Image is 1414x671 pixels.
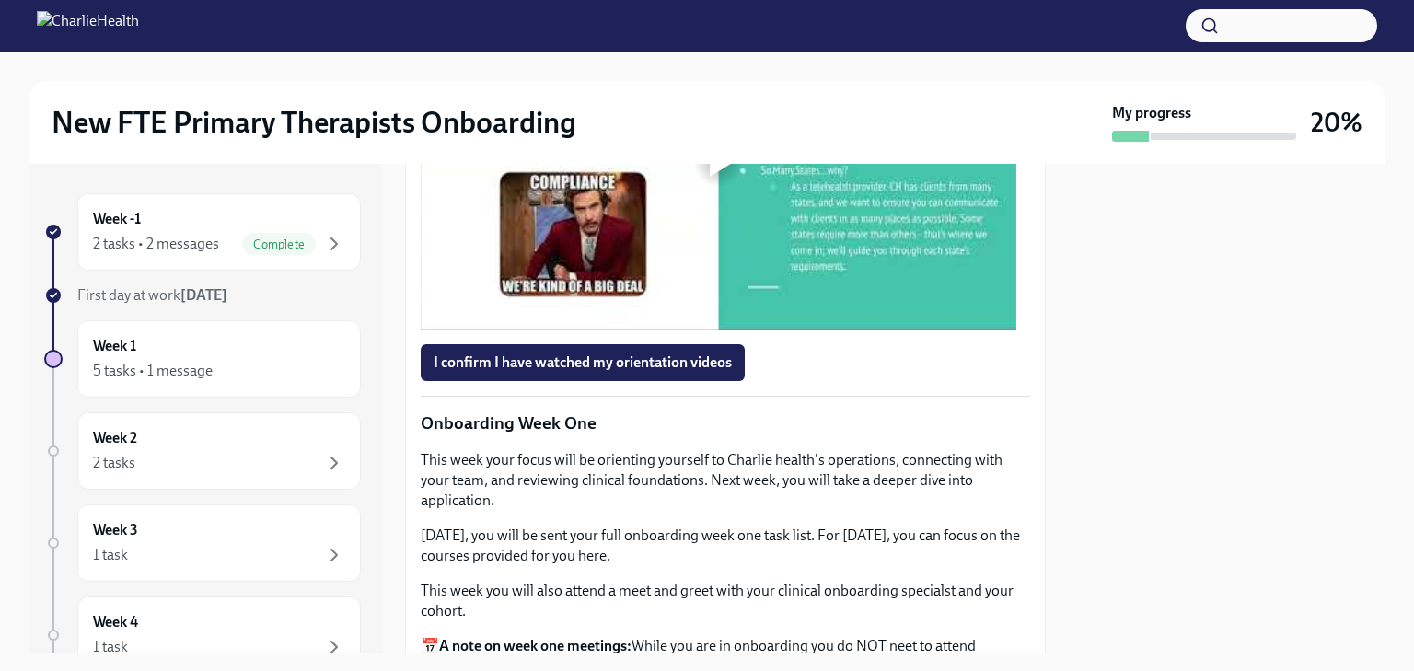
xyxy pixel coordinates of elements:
span: Complete [242,237,316,251]
h6: Week 3 [93,520,138,540]
h6: Week 4 [93,612,138,632]
a: Week 31 task [44,504,361,582]
h6: Week 1 [93,336,136,356]
div: 2 tasks [93,453,135,473]
a: First day at work[DATE] [44,285,361,306]
strong: A note on week one meetings: [439,637,632,654]
h6: Week -1 [93,209,141,229]
div: 1 task [93,637,128,657]
a: Week 15 tasks • 1 message [44,320,361,398]
strong: [DATE] [180,286,227,304]
div: 1 task [93,545,128,565]
h3: 20% [1311,106,1362,139]
span: First day at work [77,286,227,304]
button: I confirm I have watched my orientation videos [421,344,745,381]
p: [DATE], you will be sent your full onboarding week one task list. For [DATE], you can focus on th... [421,526,1030,566]
h6: Week 2 [93,428,137,448]
p: This week your focus will be orienting yourself to Charlie health's operations, connecting with y... [421,450,1030,511]
a: Week 22 tasks [44,412,361,490]
span: I confirm I have watched my orientation videos [434,353,732,372]
a: Week -12 tasks • 2 messagesComplete [44,193,361,271]
h2: New FTE Primary Therapists Onboarding [52,104,576,141]
p: This week you will also attend a meet and greet with your clinical onboarding specialst and your ... [421,581,1030,621]
strong: My progress [1112,103,1191,123]
p: Onboarding Week One [421,411,1030,435]
div: 5 tasks • 1 message [93,361,213,381]
div: 2 tasks • 2 messages [93,234,219,254]
img: CharlieHealth [37,11,139,40]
